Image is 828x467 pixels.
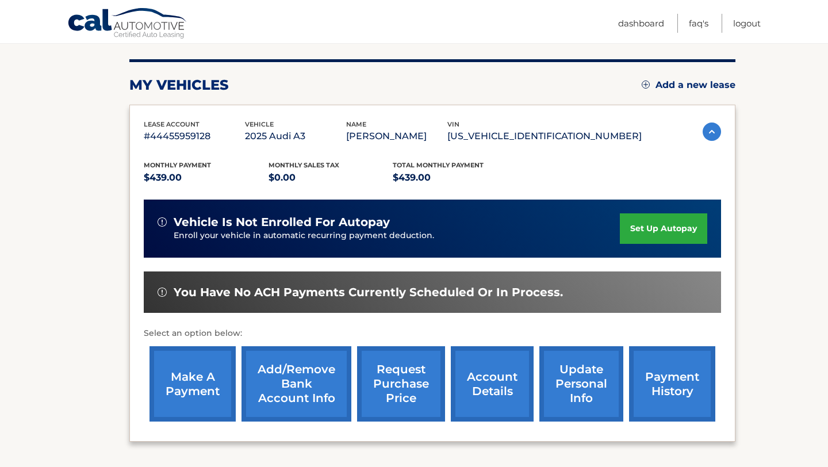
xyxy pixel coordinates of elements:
img: alert-white.svg [158,217,167,227]
span: Monthly Payment [144,161,211,169]
img: add.svg [642,81,650,89]
a: Dashboard [618,14,664,33]
span: name [346,120,366,128]
span: Monthly sales Tax [269,161,339,169]
a: make a payment [149,346,236,422]
a: set up autopay [620,213,707,244]
p: [PERSON_NAME] [346,128,447,144]
a: Add a new lease [642,79,735,91]
p: 2025 Audi A3 [245,128,346,144]
a: Add/Remove bank account info [241,346,351,422]
p: $0.00 [269,170,393,186]
img: accordion-active.svg [703,123,721,141]
span: vin [447,120,459,128]
a: FAQ's [689,14,708,33]
a: update personal info [539,346,623,422]
p: Enroll your vehicle in automatic recurring payment deduction. [174,229,620,242]
a: request purchase price [357,346,445,422]
a: payment history [629,346,715,422]
span: vehicle [245,120,274,128]
span: You have no ACH payments currently scheduled or in process. [174,285,563,300]
p: $439.00 [144,170,269,186]
a: Logout [733,14,761,33]
span: lease account [144,120,200,128]
p: [US_VEHICLE_IDENTIFICATION_NUMBER] [447,128,642,144]
a: account details [451,346,534,422]
p: $439.00 [393,170,517,186]
p: Select an option below: [144,327,721,340]
h2: my vehicles [129,76,229,94]
span: vehicle is not enrolled for autopay [174,215,390,229]
p: #44455959128 [144,128,245,144]
a: Cal Automotive [67,7,188,41]
img: alert-white.svg [158,288,167,297]
span: Total Monthly Payment [393,161,484,169]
